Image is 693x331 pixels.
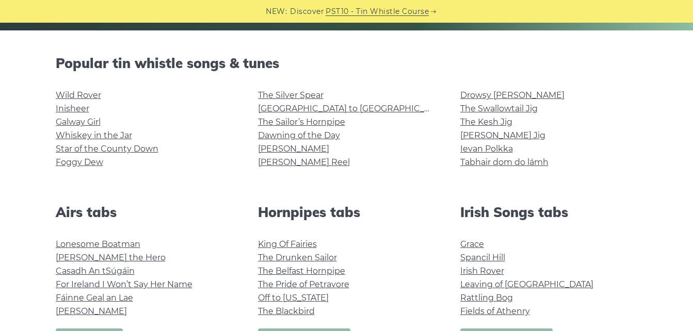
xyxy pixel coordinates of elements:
[258,157,350,167] a: [PERSON_NAME] Reel
[460,104,538,113] a: The Swallowtail Jig
[56,90,101,100] a: Wild Rover
[56,293,133,303] a: Fáinne Geal an Lae
[258,239,317,249] a: King Of Fairies
[326,6,429,18] a: PST10 - Tin Whistle Course
[56,266,135,276] a: Casadh An tSúgáin
[258,130,340,140] a: Dawning of the Day
[460,266,504,276] a: Irish Rover
[258,279,349,289] a: The Pride of Petravore
[56,157,103,167] a: Foggy Dew
[258,204,436,220] h2: Hornpipes tabs
[56,279,192,289] a: For Ireland I Won’t Say Her Name
[460,293,513,303] a: Rattling Bog
[460,253,505,262] a: Spancil Hill
[266,6,287,18] span: NEW:
[460,157,549,167] a: Tabhair dom do lámh
[460,239,484,249] a: Grace
[460,279,593,289] a: Leaving of [GEOGRAPHIC_DATA]
[56,55,638,71] h2: Popular tin whistle songs & tunes
[56,117,101,127] a: Galway Girl
[258,253,337,262] a: The Drunken Sailor
[56,130,132,140] a: Whiskey in the Jar
[258,104,448,113] a: [GEOGRAPHIC_DATA] to [GEOGRAPHIC_DATA]
[258,293,329,303] a: Off to [US_STATE]
[56,204,233,220] h2: Airs tabs
[460,204,638,220] h2: Irish Songs tabs
[56,253,166,262] a: [PERSON_NAME] the Hero
[56,104,89,113] a: Inisheer
[460,130,545,140] a: [PERSON_NAME] Jig
[56,306,127,316] a: [PERSON_NAME]
[258,117,345,127] a: The Sailor’s Hornpipe
[258,266,345,276] a: The Belfast Hornpipe
[56,239,140,249] a: Lonesome Boatman
[460,117,512,127] a: The Kesh Jig
[258,144,329,154] a: [PERSON_NAME]
[290,6,324,18] span: Discover
[460,144,513,154] a: Ievan Polkka
[460,306,530,316] a: Fields of Athenry
[56,144,158,154] a: Star of the County Down
[258,90,324,100] a: The Silver Spear
[460,90,565,100] a: Drowsy [PERSON_NAME]
[258,306,315,316] a: The Blackbird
